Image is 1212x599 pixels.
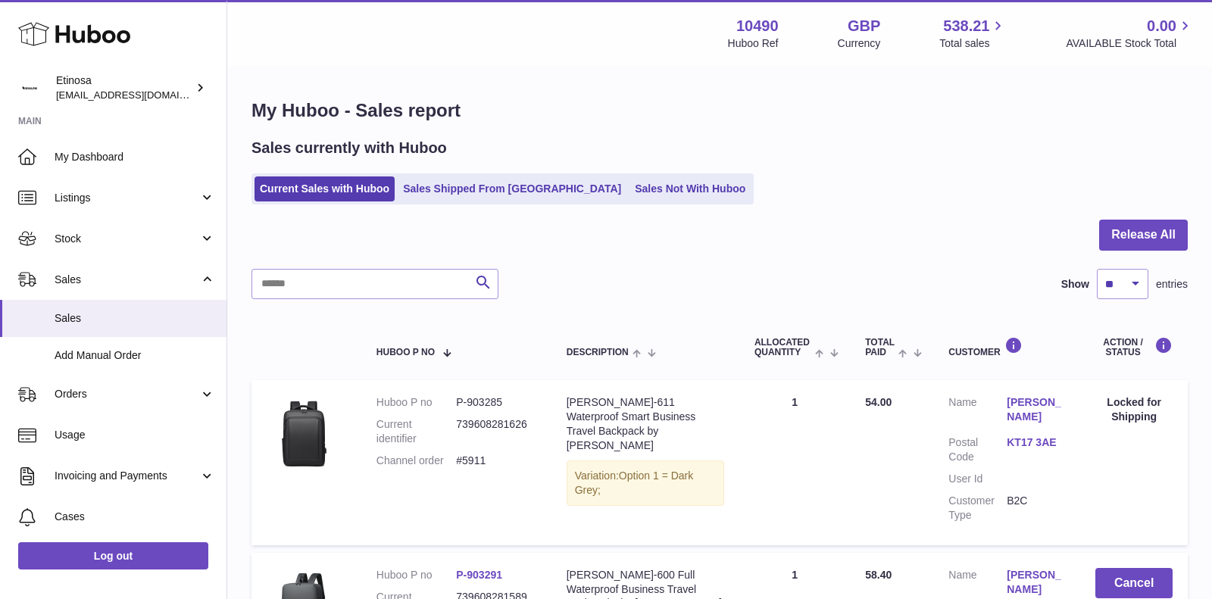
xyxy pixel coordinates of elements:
span: Listings [55,191,199,205]
span: AVAILABLE Stock Total [1066,36,1194,51]
a: [PERSON_NAME] [1007,395,1065,424]
dt: Current identifier [376,417,456,446]
div: Huboo Ref [728,36,779,51]
span: [EMAIL_ADDRESS][DOMAIN_NAME] [56,89,223,101]
div: Locked for Shipping [1095,395,1173,424]
dt: Huboo P no [376,568,456,582]
img: Wolphuk@gmail.com [18,76,41,99]
div: Variation: [567,460,724,506]
span: Usage [55,428,215,442]
a: KT17 3AE [1007,435,1065,450]
span: Sales [55,311,215,326]
label: Show [1061,277,1089,292]
img: Brand-Laptop-Backpack-Waterproof-Anti-Theft-School-Backpacks-Usb-Charging-Men-Business-Travel-Bag... [267,395,342,471]
h2: Sales currently with Huboo [251,138,447,158]
a: 0.00 AVAILABLE Stock Total [1066,16,1194,51]
dd: 739608281626 [456,417,536,446]
span: Cases [55,510,215,524]
a: Log out [18,542,208,569]
div: Action / Status [1095,337,1173,357]
a: Current Sales with Huboo [255,176,395,201]
dt: Huboo P no [376,395,456,410]
span: Add Manual Order [55,348,215,363]
span: 0.00 [1147,16,1176,36]
a: Sales Not With Huboo [629,176,751,201]
dt: Postal Code [948,435,1007,464]
span: 54.00 [865,396,892,408]
span: ALLOCATED Quantity [754,338,811,357]
a: P-903291 [456,569,502,581]
dt: Name [948,395,1007,428]
dt: Customer Type [948,494,1007,523]
h1: My Huboo - Sales report [251,98,1188,123]
a: Sales Shipped From [GEOGRAPHIC_DATA] [398,176,626,201]
span: My Dashboard [55,150,215,164]
button: Release All [1099,220,1188,251]
span: Stock [55,232,199,246]
td: 1 [739,380,850,544]
div: Currency [838,36,881,51]
span: Orders [55,387,199,401]
div: Etinosa [56,73,192,102]
span: 58.40 [865,569,892,581]
span: Description [567,348,629,357]
a: 538.21 Total sales [939,16,1007,51]
span: Invoicing and Payments [55,469,199,483]
span: 538.21 [943,16,989,36]
span: Huboo P no [376,348,435,357]
span: Option 1 = Dark Grey; [575,470,694,496]
strong: GBP [848,16,880,36]
dt: User Id [948,472,1007,486]
span: Total paid [865,338,895,357]
dt: Channel order [376,454,456,468]
a: [PERSON_NAME] [1007,568,1065,597]
span: Total sales [939,36,1007,51]
dd: #5911 [456,454,536,468]
span: entries [1156,277,1188,292]
dd: P-903285 [456,395,536,410]
dd: B2C [1007,494,1065,523]
span: Sales [55,273,199,287]
div: [PERSON_NAME]-611 Waterproof Smart Business Travel Backpack by [PERSON_NAME] [567,395,724,453]
button: Cancel [1095,568,1173,599]
strong: 10490 [736,16,779,36]
div: Customer [948,337,1065,357]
